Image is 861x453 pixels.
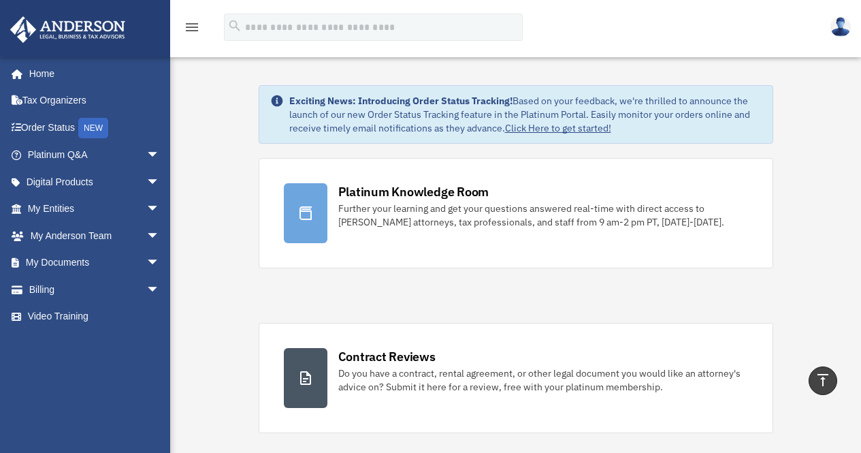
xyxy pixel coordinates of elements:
[259,323,773,433] a: Contract Reviews Do you have a contract, rental agreement, or other legal document you would like...
[227,18,242,33] i: search
[184,24,200,35] a: menu
[146,222,174,250] span: arrow_drop_down
[815,372,831,388] i: vertical_align_top
[10,142,180,169] a: Platinum Q&Aarrow_drop_down
[338,348,436,365] div: Contract Reviews
[338,183,489,200] div: Platinum Knowledge Room
[6,16,129,43] img: Anderson Advisors Platinum Portal
[10,60,174,87] a: Home
[146,249,174,277] span: arrow_drop_down
[338,202,748,229] div: Further your learning and get your questions answered real-time with direct access to [PERSON_NAM...
[10,196,180,223] a: My Entitiesarrow_drop_down
[10,303,180,330] a: Video Training
[10,87,180,114] a: Tax Organizers
[10,276,180,303] a: Billingarrow_drop_down
[146,142,174,170] span: arrow_drop_down
[809,366,837,395] a: vertical_align_top
[10,222,180,249] a: My Anderson Teamarrow_drop_down
[10,168,180,196] a: Digital Productsarrow_drop_down
[10,114,180,142] a: Order StatusNEW
[184,19,200,35] i: menu
[146,276,174,304] span: arrow_drop_down
[338,366,748,394] div: Do you have a contract, rental agreement, or other legal document you would like an attorney's ad...
[289,95,513,107] strong: Exciting News: Introducing Order Status Tracking!
[830,17,851,37] img: User Pic
[259,158,773,268] a: Platinum Knowledge Room Further your learning and get your questions answered real-time with dire...
[146,196,174,223] span: arrow_drop_down
[505,122,611,134] a: Click Here to get started!
[78,118,108,138] div: NEW
[289,94,762,135] div: Based on your feedback, we're thrilled to announce the launch of our new Order Status Tracking fe...
[10,249,180,277] a: My Documentsarrow_drop_down
[146,168,174,196] span: arrow_drop_down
